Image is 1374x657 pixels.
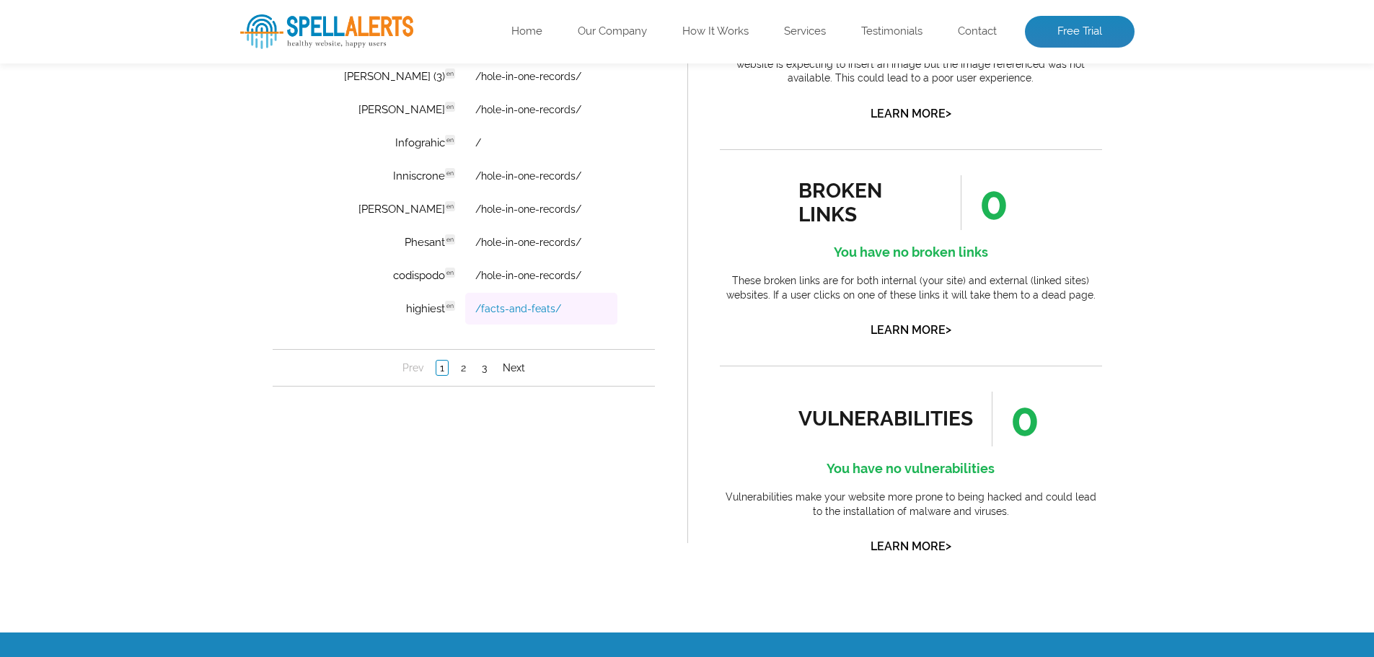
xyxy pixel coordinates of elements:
a: /hole-in-one-records/ [203,79,309,91]
span: 0 [992,392,1039,446]
td: Inniscrone [38,202,191,234]
span: > [946,536,951,556]
span: en [172,144,182,154]
a: /facts-and-feats/ [203,345,289,356]
a: Services [784,25,826,39]
a: Free Trial [1025,16,1135,48]
span: en [172,243,182,253]
span: en [172,77,182,87]
a: How It Works [682,25,749,39]
a: Learn More> [871,107,951,120]
h4: You have no vulnerabilities [720,457,1102,480]
p: These broken links are for both internal (your site) and external (linked sites) websites. If a u... [720,274,1102,302]
p: Vulnerabilities make your website more prone to being hacked and could lead to the installation o... [720,490,1102,519]
h4: You have no broken links [720,241,1102,264]
td: Infograhic [38,169,191,200]
div: vulnerabilities [798,407,974,431]
a: 1 [163,402,176,418]
span: en [172,177,182,187]
td: [PERSON_NAME] (3) [38,102,191,134]
td: Codispodo [38,69,191,101]
th: Website Page [193,1,345,35]
a: /hole-in-one-records/ [203,146,309,157]
a: 2 [185,402,197,417]
a: /hole-in-one-records/ [203,278,309,290]
a: /hole-in-one-records/ [203,113,309,124]
span: en [172,44,182,54]
span: en [172,343,182,353]
span: 0 [961,175,1008,230]
a: Next [226,402,256,417]
a: 3 [206,402,218,417]
td: Phesant [38,268,191,300]
a: Contact [958,25,997,39]
span: en [172,110,182,120]
span: en [172,276,182,286]
td: highiest [38,335,191,366]
th: Error Word [38,1,191,35]
a: Testimonials [861,25,922,39]
a: /hole-in-one-records/ [203,46,309,58]
td: [PERSON_NAME] [38,136,191,167]
a: Home [511,25,542,39]
a: / [203,179,208,190]
img: SpellAlerts [240,14,413,49]
a: /hole-in-one-records/ [203,245,309,257]
span: > [946,103,951,123]
td: [PERSON_NAME] [38,36,191,68]
a: /hole-in-one-records/ [203,312,309,323]
a: Our Company [578,25,647,39]
a: Learn More> [871,323,951,337]
td: codispodo [38,301,191,333]
td: [PERSON_NAME] [38,235,191,267]
a: Learn More> [871,539,951,553]
p: These are missing images on your website. This means the HTML of your website is expecting to ins... [720,43,1102,86]
a: /hole-in-one-records/ [203,212,309,224]
span: en [172,210,182,220]
div: broken links [798,179,929,226]
span: en [172,309,182,319]
span: > [946,319,951,340]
